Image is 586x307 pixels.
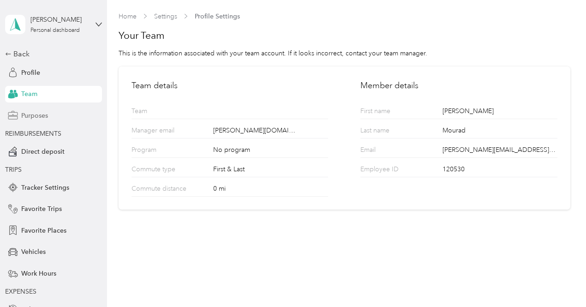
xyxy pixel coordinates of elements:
[21,226,66,235] span: Favorite Places
[442,106,557,119] div: [PERSON_NAME]
[154,12,177,20] a: Settings
[21,183,69,193] span: Tracker Settings
[5,130,61,138] span: REIMBURSEMENTS
[132,79,328,92] h2: Team details
[119,29,570,42] h1: Your Team
[132,184,203,196] p: Commute distance
[360,126,431,138] p: Last name
[21,111,48,120] span: Purposes
[132,145,203,157] p: Program
[213,126,299,135] span: [PERSON_NAME][DOMAIN_NAME][EMAIL_ADDRESS][PERSON_NAME][DOMAIN_NAME]
[21,147,65,157] span: Direct deposit
[21,68,40,78] span: Profile
[5,288,36,295] span: EXPENSES
[360,145,431,157] p: Email
[21,247,46,257] span: Vehicles
[442,145,557,157] div: [PERSON_NAME][EMAIL_ADDRESS][PERSON_NAME][DOMAIN_NAME]
[534,255,586,307] iframe: Everlance-gr Chat Button Frame
[30,28,80,33] div: Personal dashboard
[213,164,328,177] div: First & Last
[132,106,203,119] p: Team
[442,126,557,138] div: Mourad
[132,126,203,138] p: Manager email
[21,269,56,278] span: Work Hours
[360,79,557,92] h2: Member details
[195,12,240,21] span: Profile Settings
[21,204,62,214] span: Favorite Trips
[119,48,570,58] div: This is the information associated with your team account. If it looks incorrect, contact your te...
[360,164,431,177] p: Employee ID
[360,106,431,119] p: First name
[5,166,22,174] span: TRIPS
[5,48,97,60] div: Back
[213,145,328,157] div: No program
[21,89,37,99] span: Team
[30,15,88,24] div: [PERSON_NAME]
[132,164,203,177] p: Commute type
[442,164,557,177] div: 120530
[213,184,328,196] div: 0 mi
[119,12,137,20] a: Home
